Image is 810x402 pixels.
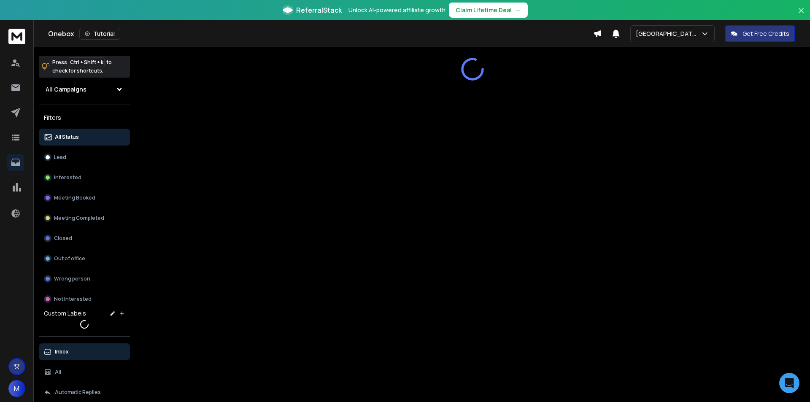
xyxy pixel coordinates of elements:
[39,169,130,186] button: Interested
[8,380,25,397] button: M
[39,343,130,360] button: Inbox
[55,134,79,140] p: All Status
[54,255,85,262] p: Out of office
[54,296,92,302] p: Not Interested
[54,275,90,282] p: Wrong person
[39,210,130,227] button: Meeting Completed
[39,189,130,206] button: Meeting Booked
[55,348,69,355] p: Inbox
[39,129,130,146] button: All Status
[296,5,342,15] span: ReferralStack
[39,384,130,401] button: Automatic Replies
[39,364,130,380] button: All
[44,309,86,318] h3: Custom Labels
[725,25,795,42] button: Get Free Credits
[54,174,81,181] p: Interested
[39,250,130,267] button: Out of office
[48,28,593,40] div: Onebox
[39,291,130,308] button: Not Interested
[39,81,130,98] button: All Campaigns
[348,6,445,14] p: Unlock AI-powered affiliate growth
[52,58,112,75] p: Press to check for shortcuts.
[39,270,130,287] button: Wrong person
[54,154,66,161] p: Lead
[742,30,789,38] p: Get Free Credits
[54,215,104,221] p: Meeting Completed
[55,389,101,396] p: Automatic Replies
[449,3,528,18] button: Claim Lifetime Deal→
[55,369,61,375] p: All
[39,230,130,247] button: Closed
[79,28,120,40] button: Tutorial
[69,57,105,67] span: Ctrl + Shift + k
[515,6,521,14] span: →
[39,112,130,124] h3: Filters
[54,194,95,201] p: Meeting Booked
[39,149,130,166] button: Lead
[636,30,701,38] p: [GEOGRAPHIC_DATA]
[46,85,86,94] h1: All Campaigns
[779,373,799,393] div: Open Intercom Messenger
[796,5,807,25] button: Close banner
[54,235,72,242] p: Closed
